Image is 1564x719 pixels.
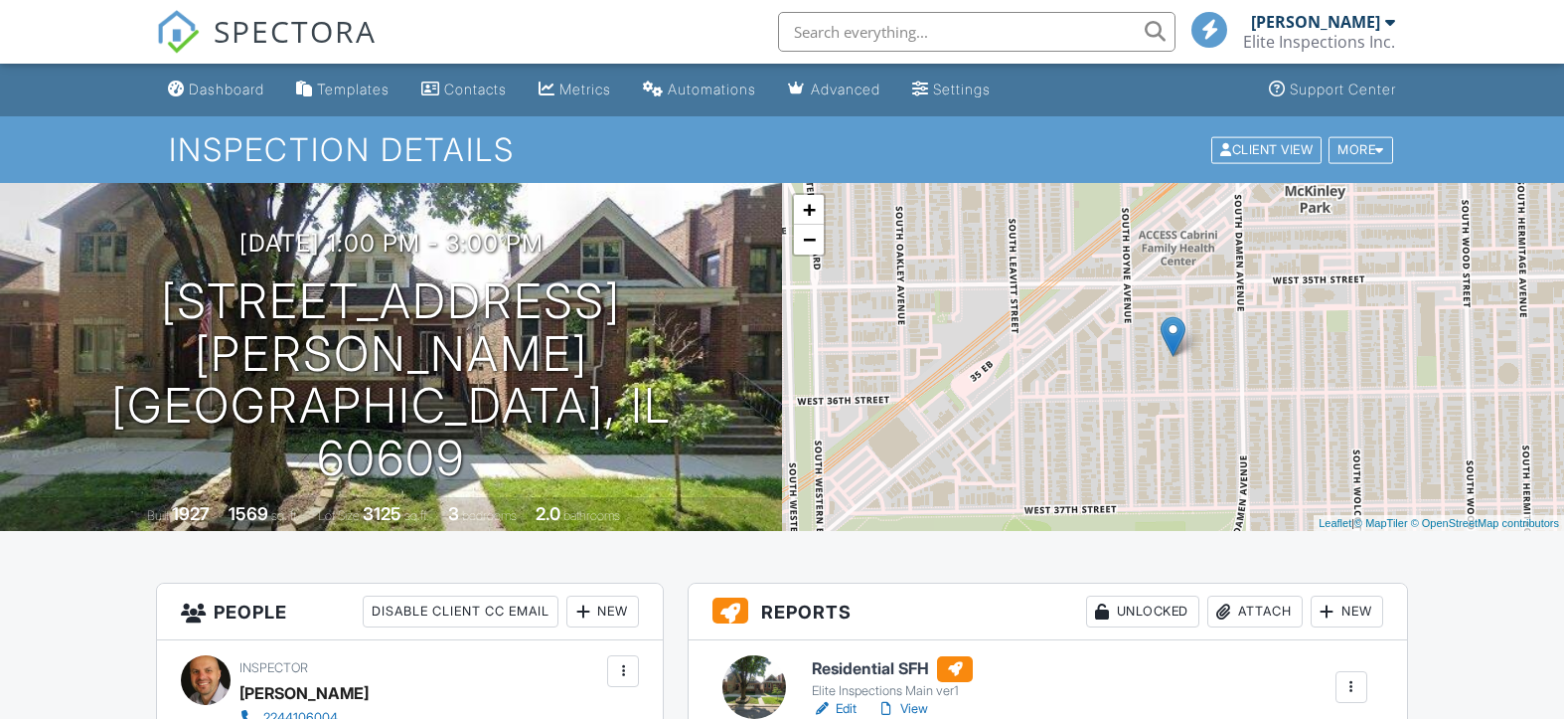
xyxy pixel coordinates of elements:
[288,72,397,108] a: Templates
[239,660,308,675] span: Inspector
[1319,517,1351,529] a: Leaflet
[462,508,517,523] span: bedrooms
[1290,81,1396,97] div: Support Center
[404,508,429,523] span: sq.ft.
[271,508,299,523] span: sq. ft.
[239,678,369,708] div: [PERSON_NAME]
[559,81,611,97] div: Metrics
[1211,136,1322,163] div: Client View
[812,656,973,700] a: Residential SFH Elite Inspections Main ver1
[214,10,377,52] span: SPECTORA
[778,12,1175,52] input: Search everything...
[1261,72,1404,108] a: Support Center
[563,508,620,523] span: bathrooms
[156,10,200,54] img: The Best Home Inspection Software - Spectora
[1311,596,1383,628] div: New
[1086,596,1199,628] div: Unlocked
[363,596,558,628] div: Disable Client CC Email
[448,503,459,524] div: 3
[904,72,999,108] a: Settings
[1411,517,1559,529] a: © OpenStreetMap contributors
[413,72,515,108] a: Contacts
[811,81,880,97] div: Advanced
[156,27,377,69] a: SPECTORA
[1207,596,1303,628] div: Attach
[812,656,973,682] h6: Residential SFH
[812,683,973,699] div: Elite Inspections Main ver1
[794,195,824,225] a: Zoom in
[157,584,663,640] h3: People
[147,508,169,523] span: Built
[317,81,390,97] div: Templates
[876,699,928,719] a: View
[229,503,268,524] div: 1569
[1209,141,1327,156] a: Client View
[566,596,639,628] div: New
[689,584,1407,640] h3: Reports
[1251,12,1380,32] div: [PERSON_NAME]
[239,230,544,257] h3: [DATE] 1:00 pm - 3:00 pm
[160,72,272,108] a: Dashboard
[536,503,560,524] div: 2.0
[1354,517,1408,529] a: © MapTiler
[794,225,824,255] a: Zoom out
[1314,515,1564,532] div: |
[1329,136,1393,163] div: More
[189,81,264,97] div: Dashboard
[169,132,1395,167] h1: Inspection Details
[812,699,857,719] a: Edit
[32,275,750,485] h1: [STREET_ADDRESS][PERSON_NAME] [GEOGRAPHIC_DATA], IL 60609
[668,81,756,97] div: Automations
[172,503,210,524] div: 1927
[531,72,619,108] a: Metrics
[318,508,360,523] span: Lot Size
[363,503,401,524] div: 3125
[635,72,764,108] a: Automations (Basic)
[780,72,888,108] a: Advanced
[1243,32,1395,52] div: Elite Inspections Inc.
[933,81,991,97] div: Settings
[444,81,507,97] div: Contacts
